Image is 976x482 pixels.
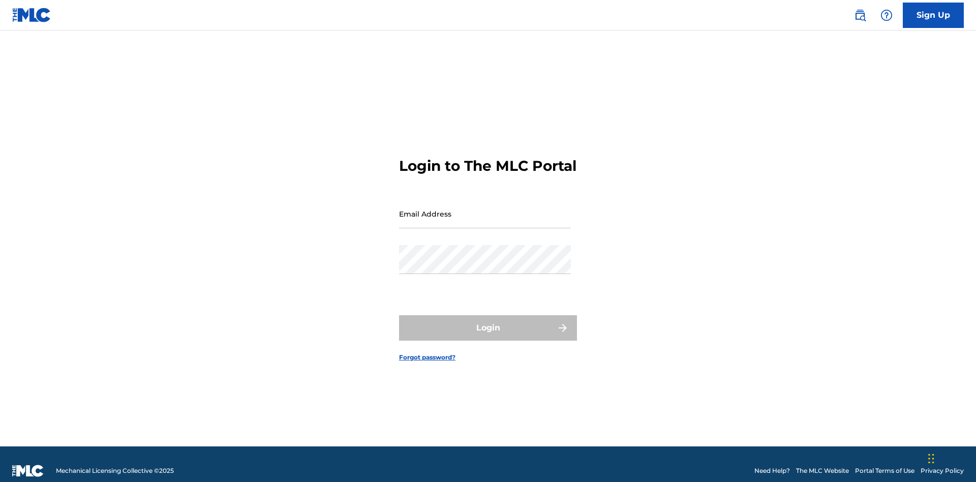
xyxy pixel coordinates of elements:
iframe: Chat Widget [925,433,976,482]
a: Need Help? [754,466,790,475]
a: Forgot password? [399,353,455,362]
a: Public Search [850,5,870,25]
h3: Login to The MLC Portal [399,157,576,175]
img: MLC Logo [12,8,51,22]
span: Mechanical Licensing Collective © 2025 [56,466,174,475]
div: Drag [928,443,934,474]
a: Portal Terms of Use [855,466,914,475]
a: Sign Up [903,3,964,28]
img: logo [12,465,44,477]
div: Help [876,5,897,25]
a: Privacy Policy [921,466,964,475]
img: help [880,9,893,21]
img: search [854,9,866,21]
a: The MLC Website [796,466,849,475]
